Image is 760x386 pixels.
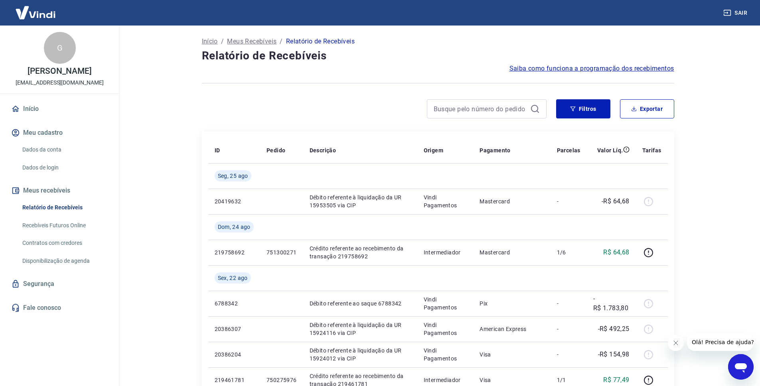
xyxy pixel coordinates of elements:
[266,248,297,256] p: 751300271
[215,376,254,384] p: 219461781
[557,248,580,256] p: 1/6
[215,146,220,154] p: ID
[556,99,610,118] button: Filtros
[603,375,629,385] p: R$ 77,49
[10,182,110,199] button: Meus recebíveis
[5,6,67,12] span: Olá! Precisa de ajuda?
[424,376,467,384] p: Intermediador
[19,142,110,158] a: Dados da conta
[215,197,254,205] p: 20419632
[602,197,630,206] p: -R$ 64,68
[310,244,411,260] p: Crédito referente ao recebimento da transação 219758692
[593,294,630,313] p: -R$ 1.783,80
[10,299,110,317] a: Fale conosco
[19,253,110,269] a: Disponibilização de agenda
[480,299,544,307] p: Pix
[642,146,661,154] p: Tarifas
[557,351,580,358] p: -
[218,172,248,180] span: Seg, 25 ago
[286,37,355,46] p: Relatório de Recebíveis
[10,0,61,25] img: Vindi
[509,64,674,73] a: Saiba como funciona a programação dos recebimentos
[310,321,411,337] p: Débito referente à liquidação da UR 15924116 via CIP
[19,160,110,176] a: Dados de login
[597,146,623,154] p: Valor Líq.
[668,335,684,351] iframe: Close message
[19,235,110,251] a: Contratos com credores
[424,321,467,337] p: Vindi Pagamentos
[603,248,629,257] p: R$ 64,68
[557,197,580,205] p: -
[215,248,254,256] p: 219758692
[310,193,411,209] p: Débito referente à liquidação da UR 15953505 via CIP
[424,347,467,362] p: Vindi Pagamentos
[202,37,218,46] a: Início
[310,347,411,362] p: Débito referente à liquidação da UR 15924012 via CIP
[266,146,285,154] p: Pedido
[557,146,580,154] p: Parcelas
[557,376,580,384] p: 1/1
[19,217,110,234] a: Recebíveis Futuros Online
[10,100,110,118] a: Início
[10,124,110,142] button: Meu cadastro
[215,351,254,358] p: 20386204
[215,299,254,307] p: 6788342
[434,103,527,115] input: Busque pelo número do pedido
[598,324,630,334] p: -R$ 492,25
[218,223,251,231] span: Dom, 24 ago
[215,325,254,333] p: 20386307
[557,299,580,307] p: -
[202,48,674,64] h4: Relatório de Recebíveis
[44,32,76,64] div: G
[227,37,276,46] a: Meus Recebíveis
[218,274,248,282] span: Sex, 22 ago
[424,295,467,311] p: Vindi Pagamentos
[310,299,411,307] p: Débito referente ao saque 6788342
[480,248,544,256] p: Mastercard
[620,99,674,118] button: Exportar
[687,333,754,351] iframe: Message from company
[16,79,104,87] p: [EMAIL_ADDRESS][DOMAIN_NAME]
[221,37,224,46] p: /
[557,325,580,333] p: -
[480,146,511,154] p: Pagamento
[480,351,544,358] p: Visa
[28,67,91,75] p: [PERSON_NAME]
[10,275,110,293] a: Segurança
[480,376,544,384] p: Visa
[728,354,754,380] iframe: Button to launch messaging window
[280,37,282,46] p: /
[598,350,630,359] p: -R$ 154,98
[424,146,443,154] p: Origem
[266,376,297,384] p: 750275976
[424,248,467,256] p: Intermediador
[722,6,750,20] button: Sair
[310,146,336,154] p: Descrição
[424,193,467,209] p: Vindi Pagamentos
[480,325,544,333] p: American Express
[480,197,544,205] p: Mastercard
[19,199,110,216] a: Relatório de Recebíveis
